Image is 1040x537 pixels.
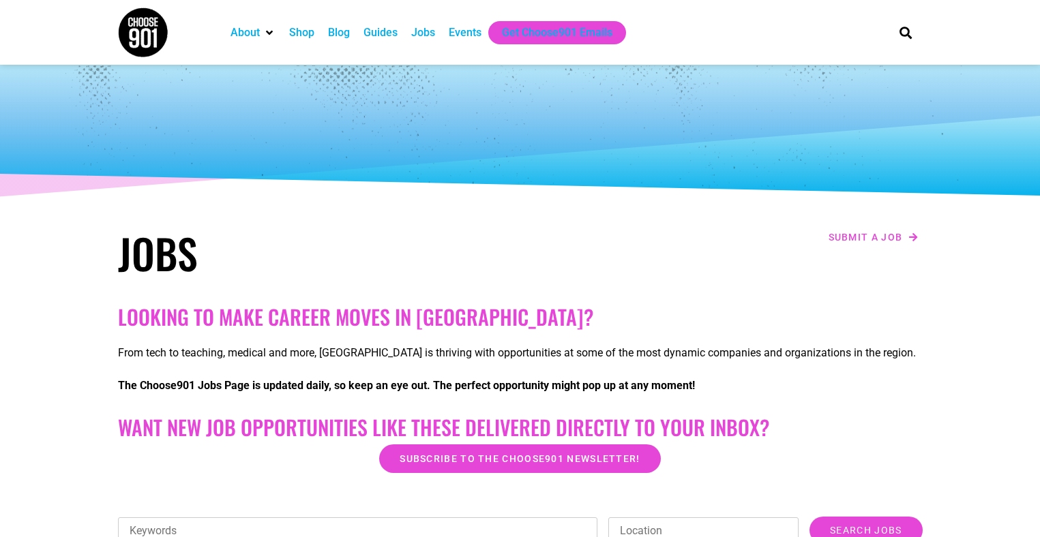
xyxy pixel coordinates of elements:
[363,25,398,41] a: Guides
[379,444,660,473] a: Subscribe to the Choose901 newsletter!
[118,379,695,392] strong: The Choose901 Jobs Page is updated daily, so keep an eye out. The perfect opportunity might pop u...
[829,232,903,242] span: Submit a job
[894,21,917,44] div: Search
[824,228,923,246] a: Submit a job
[400,454,640,463] span: Subscribe to the Choose901 newsletter!
[118,415,923,440] h2: Want New Job Opportunities like these Delivered Directly to your Inbox?
[289,25,314,41] a: Shop
[118,228,514,277] h1: Jobs
[118,345,923,361] p: From tech to teaching, medical and more, [GEOGRAPHIC_DATA] is thriving with opportunities at some...
[449,25,481,41] a: Events
[502,25,612,41] a: Get Choose901 Emails
[231,25,260,41] a: About
[118,305,923,329] h2: Looking to make career moves in [GEOGRAPHIC_DATA]?
[328,25,350,41] a: Blog
[411,25,435,41] a: Jobs
[224,21,282,44] div: About
[224,21,876,44] nav: Main nav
